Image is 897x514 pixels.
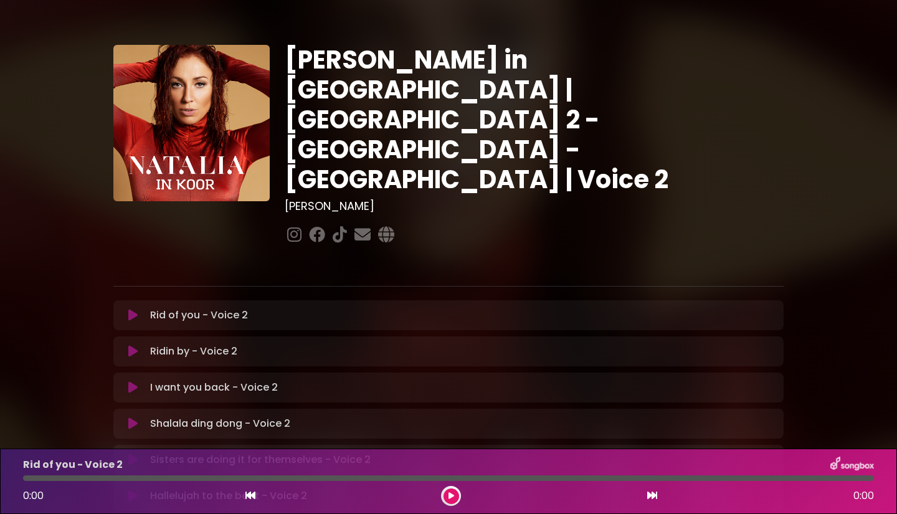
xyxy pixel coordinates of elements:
p: Rid of you - Voice 2 [23,457,123,472]
h1: [PERSON_NAME] in [GEOGRAPHIC_DATA] | [GEOGRAPHIC_DATA] 2 - [GEOGRAPHIC_DATA] - [GEOGRAPHIC_DATA] ... [285,45,784,194]
p: Rid of you - Voice 2 [150,308,248,323]
p: I want you back - Voice 2 [150,380,278,395]
img: songbox-logo-white.png [830,457,874,473]
h3: [PERSON_NAME] [285,199,784,213]
img: YTVS25JmS9CLUqXqkEhs [113,45,270,201]
p: Shalala ding dong - Voice 2 [150,416,290,431]
span: 0:00 [23,488,44,503]
p: Ridin by - Voice 2 [150,344,237,359]
span: 0:00 [853,488,874,503]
